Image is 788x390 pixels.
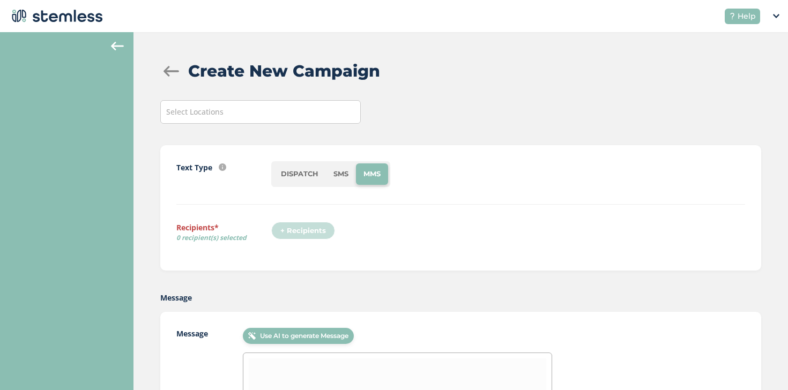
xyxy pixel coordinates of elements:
[166,107,224,117] span: Select Locations
[111,42,124,50] img: icon-arrow-back-accent-c549486e.svg
[176,233,271,243] span: 0 recipient(s) selected
[273,163,326,185] li: DISPATCH
[188,59,380,83] h2: Create New Campaign
[9,5,103,27] img: logo-dark-0685b13c.svg
[243,328,354,344] button: Use AI to generate Message
[738,11,756,22] span: Help
[773,14,779,18] img: icon_down-arrow-small-66adaf34.svg
[176,162,212,173] label: Text Type
[734,339,788,390] iframe: Chat Widget
[160,292,192,303] label: Message
[260,331,348,341] span: Use AI to generate Message
[326,163,356,185] li: SMS
[219,163,226,171] img: icon-info-236977d2.svg
[176,222,271,246] label: Recipients*
[729,13,735,19] img: icon-help-white-03924b79.svg
[356,163,388,185] li: MMS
